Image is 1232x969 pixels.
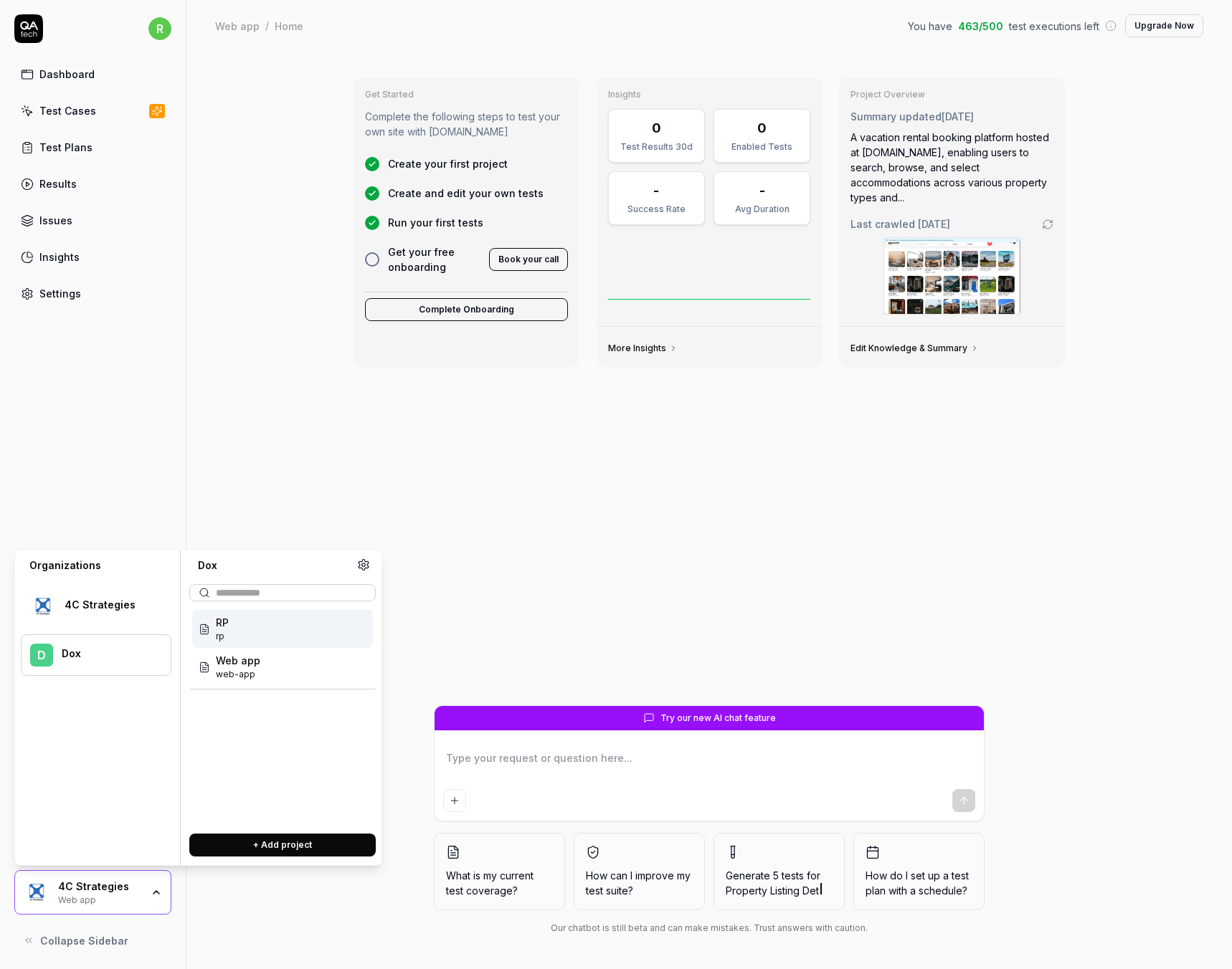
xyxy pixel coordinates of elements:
a: Go to crawling settings [1042,219,1053,230]
button: How do I set up a test plan with a schedule? [853,833,985,910]
div: Suggestions [189,607,376,822]
div: Web app [58,893,141,904]
span: How can I improve my test suite? [586,868,693,898]
button: What is my current test coverage? [434,833,565,910]
img: 4C Strategies Logo [30,593,56,619]
span: Project ID: Taqt [216,630,229,643]
div: Dashboard [39,67,95,82]
div: Organizations [21,558,171,573]
a: Edit Knowledge & Summary [850,343,979,354]
div: Results [39,176,77,191]
div: 4C Strategies [65,598,152,611]
div: Web app [215,19,260,33]
div: Success Rate [617,203,696,216]
span: What is my current test coverage? [446,868,553,898]
div: 0 [652,118,661,138]
button: Upgrade Now [1125,14,1203,37]
span: How do I set up a test plan with a schedule? [866,868,972,898]
button: Complete Onboarding [365,298,568,321]
img: 4C Strategies Logo [24,879,49,905]
a: Settings [14,280,171,307]
div: 0 [757,118,767,138]
button: r [148,14,171,43]
button: Collapse Sidebar [14,926,171,955]
span: Run your first tests [388,215,483,230]
div: Issues [39,213,72,228]
div: Our chatbot is still beta and can make mistakes. Trust answers with caution. [434,922,985,935]
button: Book your call [489,248,568,271]
span: Web app [216,653,260,668]
button: How can I improve my test suite? [574,833,705,910]
h3: Get Started [365,89,568,100]
button: + Add project [189,834,376,856]
div: Test Cases [39,103,96,118]
span: Project ID: dE7G [216,668,260,681]
a: Issues [14,206,171,234]
p: Complete the following steps to test your own site with [DOMAIN_NAME] [365,109,568,139]
h3: Project Overview [850,89,1053,100]
a: Organization settings [357,558,370,576]
span: D [30,644,53,667]
div: / [265,19,269,33]
span: Get your free onboarding [388,244,480,275]
span: 463 / 500 [958,19,1003,34]
span: Last crawled [850,216,950,231]
div: Home [275,19,303,33]
span: Create your first project [388,156,508,171]
span: You have [908,19,952,34]
time: [DATE] [918,218,950,230]
button: Generate 5 tests forProperty Listing Det [714,833,845,910]
div: - [653,181,659,200]
button: Add attachment [443,789,466,812]
span: Property Listing Det [726,884,819,897]
span: RP [216,615,229,630]
button: DDox [21,634,171,676]
div: Insights [39,249,80,264]
div: - [759,181,765,200]
span: Collapse Sidebar [40,933,128,948]
span: Create and edit your own tests [388,186,544,201]
span: Try our new AI chat feature [660,712,776,725]
div: Dox [189,558,357,573]
span: r [148,17,171,40]
div: Enabled Tests [723,140,801,153]
a: More Insights [608,343,678,354]
span: test executions left [1009,19,1099,34]
a: Test Cases [14,97,171,125]
a: Book your call [489,251,568,265]
a: Test Plans [14,133,171,161]
div: Test Plans [39,140,93,155]
time: [DATE] [942,110,974,123]
div: Settings [39,286,81,301]
span: Summary updated [850,110,942,123]
div: A vacation rental booking platform hosted at [DOMAIN_NAME], enabling users to search, browse, and... [850,130,1053,205]
div: Avg Duration [723,203,801,216]
img: Screenshot [884,238,1020,314]
a: Dashboard [14,60,171,88]
div: 4C Strategies [58,880,141,893]
a: Insights [14,243,171,271]
button: 4C Strategies Logo4C StrategiesWeb app [14,870,171,915]
h3: Insights [608,89,811,100]
div: Dox [62,647,152,660]
div: Test Results 30d [617,140,696,153]
a: Results [14,170,171,198]
button: 4C Strategies Logo4C Strategies [21,584,171,629]
span: Generate 5 tests for [726,868,833,898]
